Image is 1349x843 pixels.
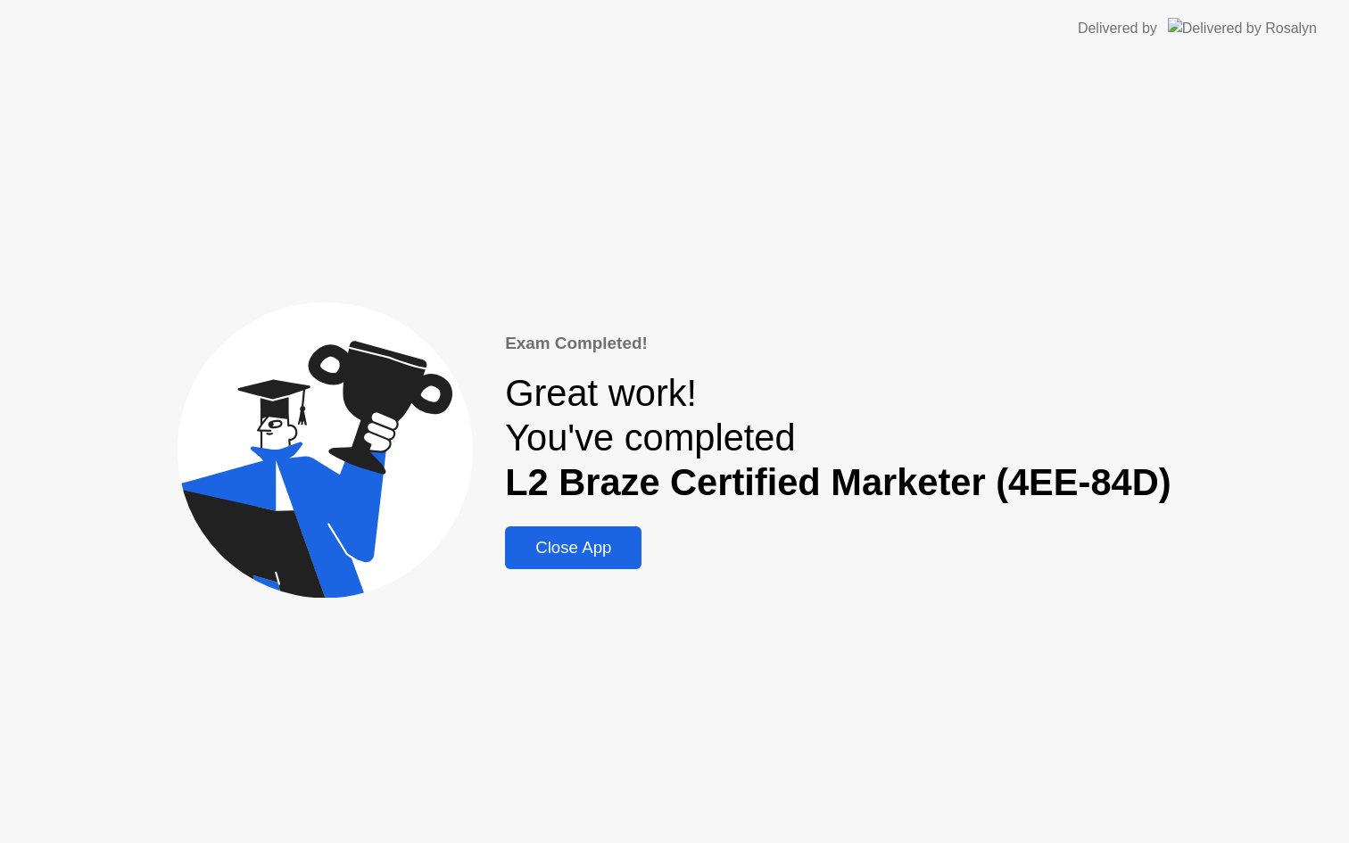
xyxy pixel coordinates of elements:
div: Delivered by [1078,18,1157,39]
b: L2 Braze Certified Marketer (4EE-84D) [505,461,1171,503]
img: Delivered by Rosalyn [1168,18,1317,38]
button: Close App [505,526,641,569]
div: Great work! You've completed [505,371,1171,505]
div: Close App [510,538,636,558]
div: Exam Completed! [505,331,1171,356]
